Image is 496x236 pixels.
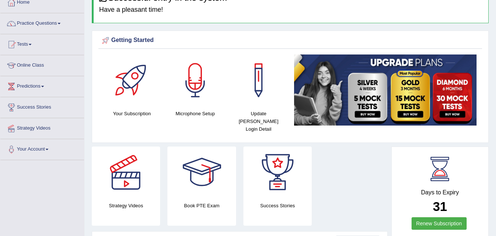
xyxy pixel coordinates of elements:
[0,13,84,32] a: Practice Questions
[167,202,236,209] h4: Book PTE Exam
[231,110,287,133] h4: Update [PERSON_NAME] Login Detail
[400,189,480,196] h4: Days to Expiry
[0,97,84,116] a: Success Stories
[0,55,84,74] a: Online Class
[92,202,160,209] h4: Strategy Videos
[294,54,477,126] img: small5.jpg
[433,199,447,214] b: 31
[0,118,84,137] a: Strategy Videos
[0,34,84,53] a: Tests
[0,76,84,95] a: Predictions
[100,35,480,46] div: Getting Started
[167,110,224,117] h4: Microphone Setup
[99,6,483,14] h4: Have a pleasant time!
[412,217,467,230] a: Renew Subscription
[0,139,84,158] a: Your Account
[104,110,160,117] h4: Your Subscription
[243,202,312,209] h4: Success Stories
